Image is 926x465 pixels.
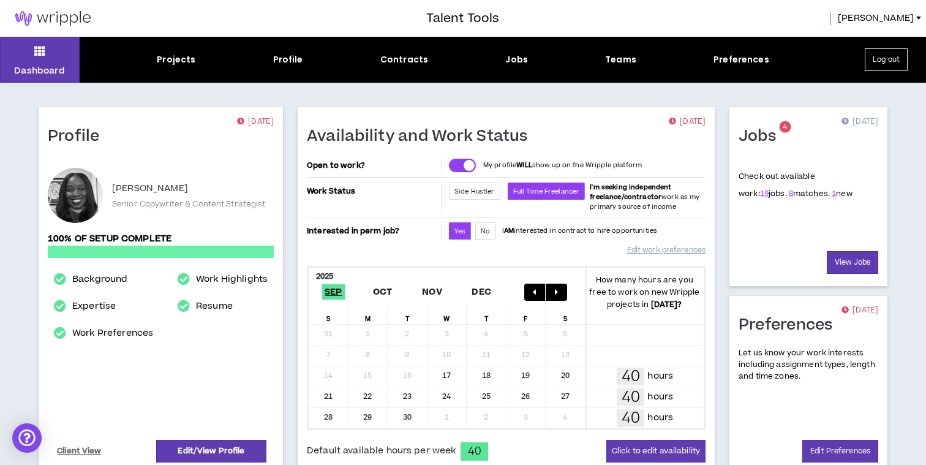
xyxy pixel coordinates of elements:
[196,299,233,314] a: Resume
[112,181,188,196] p: [PERSON_NAME]
[739,347,878,383] p: Let us know your work interests including assignment types, length and time zones.
[865,48,908,71] button: Log out
[307,161,439,170] p: Open to work?
[789,188,793,199] a: 8
[454,227,465,236] span: Yes
[48,168,103,223] div: Courtney R.
[307,183,439,200] p: Work Status
[72,326,153,341] a: Work Preferences
[307,444,456,458] span: Default available hours per week
[739,127,785,146] h1: Jobs
[316,271,334,282] b: 2025
[467,306,506,324] div: T
[502,226,658,236] p: I interested in contract to hire opportunities
[427,306,467,324] div: W
[504,226,514,235] strong: AM
[841,304,878,317] p: [DATE]
[739,316,842,335] h1: Preferences
[802,440,878,463] a: Edit Preferences
[760,188,787,199] span: jobs.
[157,53,195,66] div: Projects
[322,284,345,300] span: Sep
[237,116,274,128] p: [DATE]
[647,390,673,404] p: hours
[590,183,671,202] b: I'm seeking independent freelance/contractor
[48,232,274,246] p: 100% of setup complete
[779,121,791,133] sup: 4
[348,306,388,324] div: M
[627,240,706,261] a: Edit work preferences
[112,198,266,210] p: Senior Copywriter & Content Strategist
[55,440,104,462] a: Client View
[516,161,532,170] strong: WILL
[454,187,495,196] span: Side Hustler
[841,116,878,128] p: [DATE]
[647,369,673,383] p: hours
[506,306,546,324] div: F
[156,440,266,463] a: Edit/View Profile
[307,222,439,240] p: Interested in perm job?
[307,127,537,146] h1: Availability and Work Status
[483,161,642,170] p: My profile show up on the Wripple platform
[647,411,673,425] p: hours
[713,53,769,66] div: Preferences
[838,12,914,25] span: [PERSON_NAME]
[789,188,830,199] span: matches.
[14,64,65,77] p: Dashboard
[309,306,348,324] div: S
[590,183,699,211] span: work as my primary source of income
[783,122,787,132] span: 4
[72,272,127,287] a: Background
[760,188,769,199] a: 19
[739,171,853,199] p: Check out available work:
[196,272,268,287] a: Work Highlights
[420,284,445,300] span: Nov
[651,299,682,310] b: [DATE] ?
[832,188,853,199] span: new
[827,251,878,274] a: View Jobs
[605,53,636,66] div: Teams
[371,284,395,300] span: Oct
[469,284,494,300] span: Dec
[606,440,706,463] button: Click to edit availability
[832,188,836,199] a: 1
[48,127,109,146] h1: Profile
[12,423,42,453] div: Open Intercom Messenger
[546,306,585,324] div: S
[72,299,116,314] a: Expertise
[585,274,704,311] p: How many hours are you free to work on new Wripple projects in
[481,227,490,236] span: No
[388,306,427,324] div: T
[669,116,706,128] p: [DATE]
[426,9,499,28] h3: Talent Tools
[505,53,528,66] div: Jobs
[380,53,428,66] div: Contracts
[273,53,303,66] div: Profile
